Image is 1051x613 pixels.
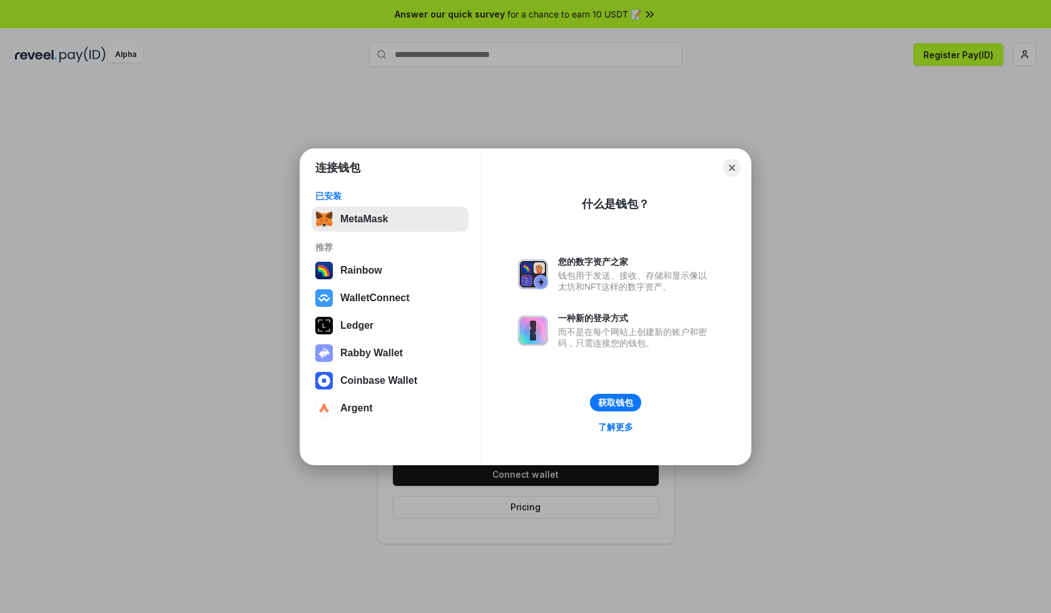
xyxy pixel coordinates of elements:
[558,256,713,267] div: 您的数字资产之家
[518,259,548,289] img: svg+xml,%3Csvg%20xmlns%3D%22http%3A%2F%2Fwww.w3.org%2F2000%2Fsvg%22%20fill%3D%22none%22%20viewBox...
[340,292,410,304] div: WalletConnect
[315,262,333,279] img: svg+xml,%3Csvg%20width%3D%22120%22%20height%3D%22120%22%20viewBox%3D%220%200%20120%20120%22%20fil...
[340,214,388,225] div: MetaMask
[590,394,641,411] button: 获取钱包
[312,207,469,232] button: MetaMask
[558,270,713,292] div: 钱包用于发送、接收、存储和显示像以太坊和NFT这样的数字资产。
[598,397,633,408] div: 获取钱包
[315,210,333,228] img: svg+xml,%3Csvg%20fill%3D%22none%22%20height%3D%2233%22%20viewBox%3D%220%200%2035%2033%22%20width%...
[315,242,465,253] div: 推荐
[312,396,469,421] button: Argent
[315,317,333,334] img: svg+xml,%3Csvg%20xmlns%3D%22http%3A%2F%2Fwww.w3.org%2F2000%2Fsvg%22%20width%3D%2228%22%20height%3...
[558,312,713,324] div: 一种新的登录方式
[518,316,548,346] img: svg+xml,%3Csvg%20xmlns%3D%22http%3A%2F%2Fwww.w3.org%2F2000%2Fsvg%22%20fill%3D%22none%22%20viewBox...
[312,286,469,311] button: WalletConnect
[315,372,333,389] img: svg+xml,%3Csvg%20width%3D%2228%22%20height%3D%2228%22%20viewBox%3D%220%200%2028%2028%22%20fill%3D...
[312,368,469,393] button: Coinbase Wallet
[312,341,469,366] button: Rabby Wallet
[340,320,373,331] div: Ledger
[340,348,403,359] div: Rabby Wallet
[315,190,465,202] div: 已安装
[591,419,641,435] a: 了解更多
[315,289,333,307] img: svg+xml,%3Csvg%20width%3D%2228%22%20height%3D%2228%22%20viewBox%3D%220%200%2028%2028%22%20fill%3D...
[340,403,373,414] div: Argent
[315,344,333,362] img: svg+xml,%3Csvg%20xmlns%3D%22http%3A%2F%2Fwww.w3.org%2F2000%2Fsvg%22%20fill%3D%22none%22%20viewBox...
[340,265,382,276] div: Rainbow
[340,375,417,386] div: Coinbase Wallet
[315,160,360,175] h1: 连接钱包
[558,326,713,349] div: 而不是在每个网站上创建新的账户和密码，只需连接您的钱包。
[312,258,469,283] button: Rainbow
[582,197,649,212] div: 什么是钱包？
[598,421,633,433] div: 了解更多
[312,313,469,338] button: Ledger
[315,399,333,417] img: svg+xml,%3Csvg%20width%3D%2228%22%20height%3D%2228%22%20viewBox%3D%220%200%2028%2028%22%20fill%3D...
[723,159,741,177] button: Close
